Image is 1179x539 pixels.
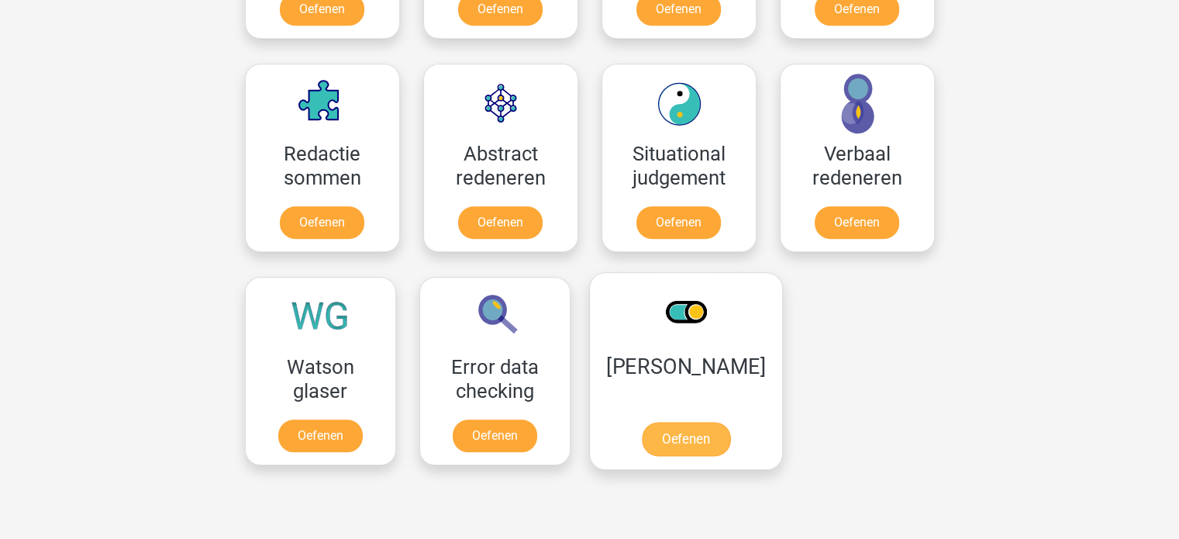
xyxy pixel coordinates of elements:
[815,206,899,239] a: Oefenen
[641,422,729,456] a: Oefenen
[278,420,363,452] a: Oefenen
[636,206,721,239] a: Oefenen
[280,206,364,239] a: Oefenen
[458,206,543,239] a: Oefenen
[453,420,537,452] a: Oefenen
